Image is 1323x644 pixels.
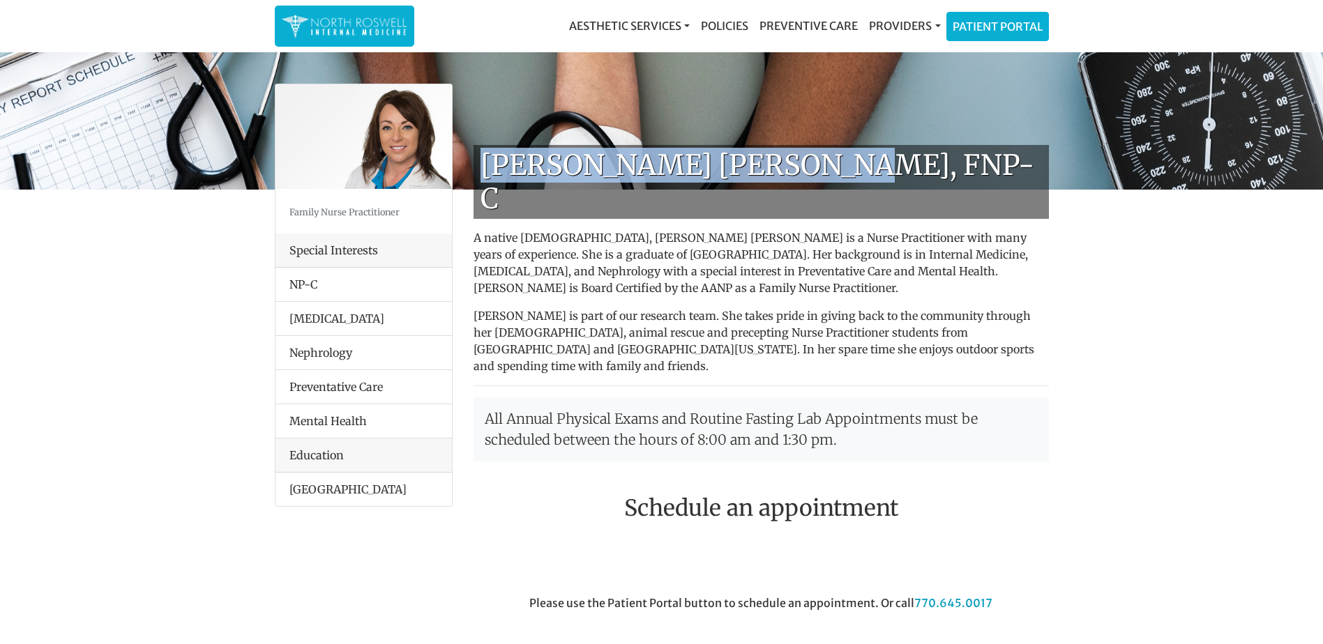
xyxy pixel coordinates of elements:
[275,301,452,336] li: [MEDICAL_DATA]
[474,397,1049,461] p: All Annual Physical Exams and Routine Fasting Lab Appointments must be scheduled between the hour...
[474,229,1049,296] p: A native [DEMOGRAPHIC_DATA], [PERSON_NAME] [PERSON_NAME] is a Nurse Practitioner with many years ...
[275,404,452,438] li: Mental Health
[275,335,452,370] li: Nephrology
[564,12,695,40] a: Aesthetic Services
[282,13,407,40] img: North Roswell Internal Medicine
[863,12,946,40] a: Providers
[275,84,452,189] img: Keela Weeks Leger, FNP-C
[754,12,863,40] a: Preventive Care
[275,438,452,473] div: Education
[289,206,400,217] small: Family Nurse Practitioner
[474,145,1049,219] h1: [PERSON_NAME] [PERSON_NAME], FNP-C
[695,12,754,40] a: Policies
[275,268,452,302] li: NP-C
[947,13,1048,40] a: Patient Portal
[474,307,1049,374] p: [PERSON_NAME] is part of our research team. She takes pride in giving back to the community throu...
[275,473,452,506] li: [GEOGRAPHIC_DATA]
[275,369,452,404] li: Preventative Care
[914,596,992,610] a: 770.645.0017
[275,233,452,268] div: Special Interests
[474,495,1049,521] h2: Schedule an appointment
